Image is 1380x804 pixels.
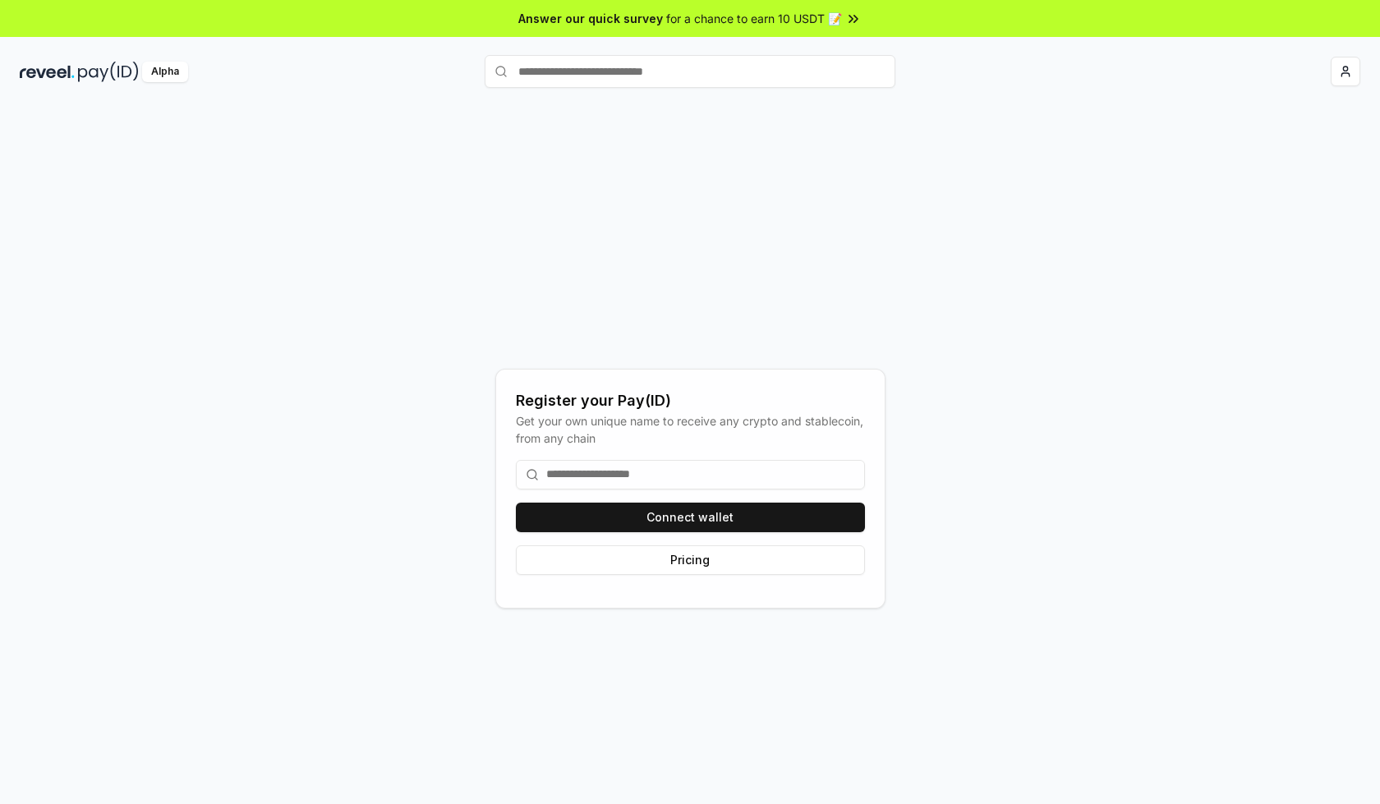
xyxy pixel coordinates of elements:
[516,503,865,532] button: Connect wallet
[516,389,865,412] div: Register your Pay(ID)
[78,62,139,82] img: pay_id
[20,62,75,82] img: reveel_dark
[518,10,663,27] span: Answer our quick survey
[516,545,865,575] button: Pricing
[666,10,842,27] span: for a chance to earn 10 USDT 📝
[516,412,865,447] div: Get your own unique name to receive any crypto and stablecoin, from any chain
[142,62,188,82] div: Alpha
